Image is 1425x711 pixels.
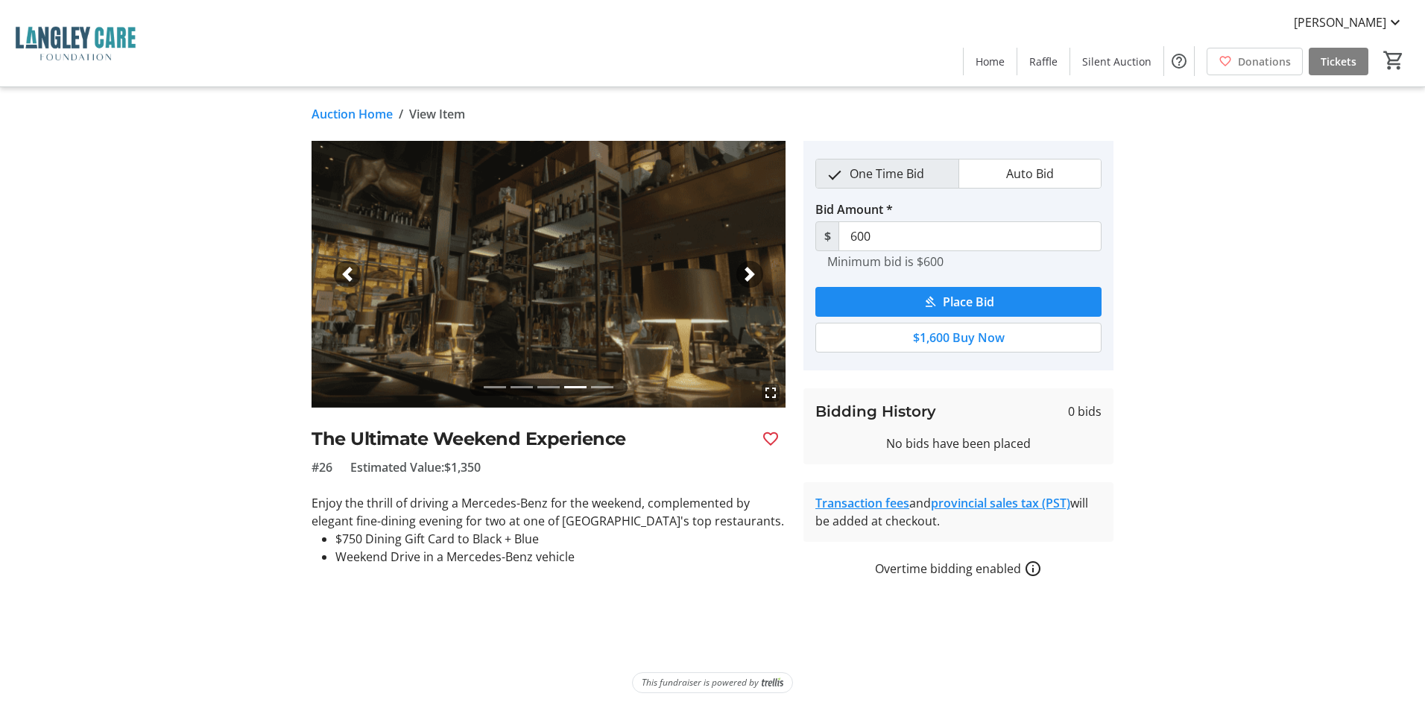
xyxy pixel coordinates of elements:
li: Weekend Drive in a Mercedes-Benz vehicle [335,548,786,566]
span: $1,600 Buy Now [913,329,1005,347]
a: Silent Auction [1070,48,1163,75]
div: No bids have been placed [815,434,1102,452]
span: Auto Bid [997,159,1063,188]
mat-icon: fullscreen [762,384,780,402]
label: Bid Amount * [815,200,893,218]
span: $ [815,221,839,251]
span: Estimated Value: $1,350 [350,458,481,476]
button: Place Bid [815,287,1102,317]
div: Overtime bidding enabled [803,560,1113,578]
span: Place Bid [943,293,994,311]
a: Tickets [1309,48,1368,75]
a: Auction Home [312,105,393,123]
span: 0 bids [1068,402,1102,420]
span: Raffle [1029,54,1058,69]
button: Favourite [756,424,786,454]
p: Enjoy the thrill of driving a Mercedes-Benz for the weekend, complemented by elegant fine-dining ... [312,494,786,530]
button: $1,600 Buy Now [815,323,1102,353]
button: Cart [1380,47,1407,74]
span: / [399,105,403,123]
img: Langley Care Foundation 's Logo [9,6,142,80]
span: Tickets [1321,54,1356,69]
h2: The Ultimate Weekend Experience [312,426,750,452]
span: #26 [312,458,332,476]
h3: Bidding History [815,400,936,423]
span: Home [976,54,1005,69]
button: Help [1164,46,1194,76]
img: Trellis Logo [762,677,783,688]
img: Image [312,141,786,408]
div: and will be added at checkout. [815,494,1102,530]
span: [PERSON_NAME] [1294,13,1386,31]
a: Donations [1207,48,1303,75]
span: Silent Auction [1082,54,1151,69]
a: Raffle [1017,48,1069,75]
a: How overtime bidding works for silent auctions [1024,560,1042,578]
a: Transaction fees [815,495,909,511]
li: $750 Dining Gift Card to Black + Blue [335,530,786,548]
span: View Item [409,105,465,123]
button: [PERSON_NAME] [1282,10,1416,34]
span: One Time Bid [841,159,933,188]
a: Home [964,48,1017,75]
tr-hint: Minimum bid is $600 [827,254,944,269]
a: provincial sales tax (PST) [931,495,1070,511]
span: Donations [1238,54,1291,69]
span: This fundraiser is powered by [642,676,759,689]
